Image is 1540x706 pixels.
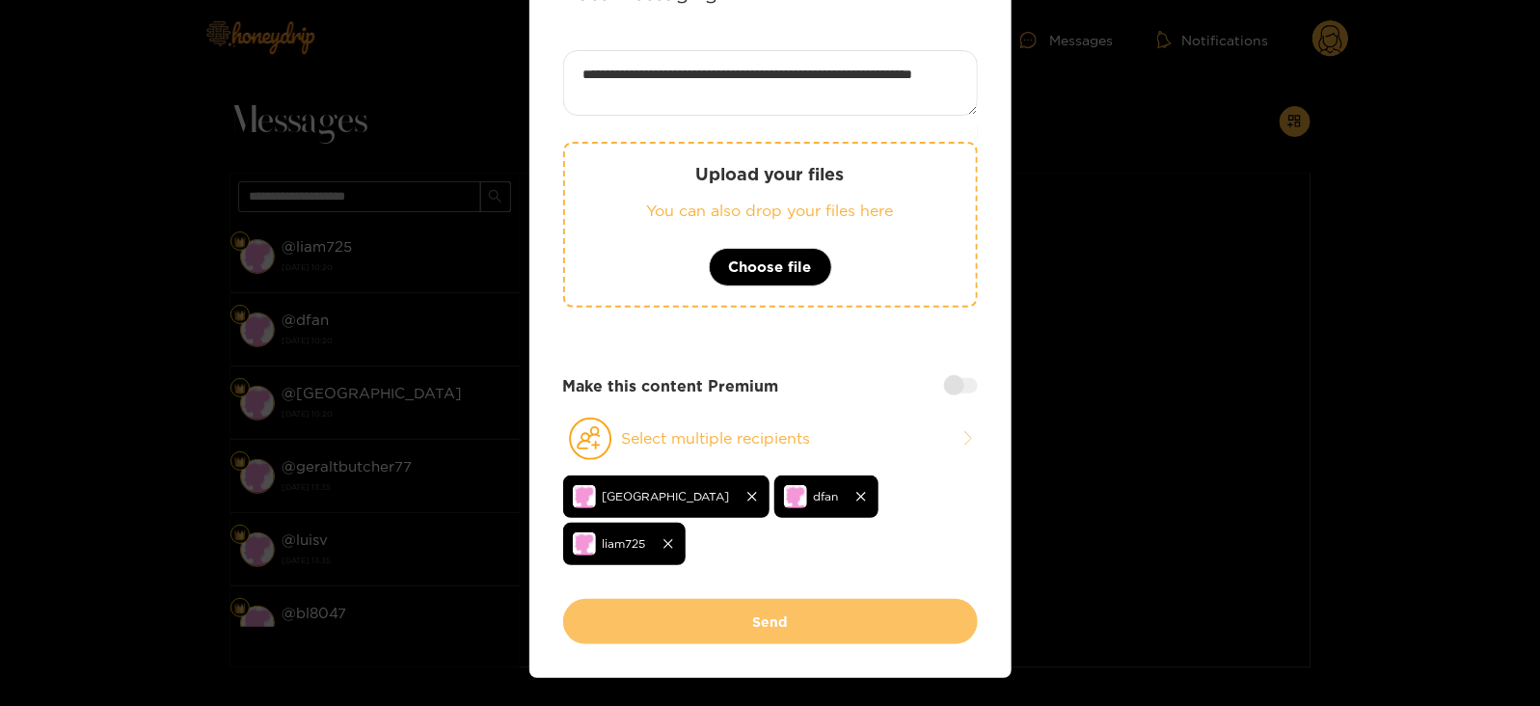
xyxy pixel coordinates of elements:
span: dfan [814,485,839,507]
strong: Make this content Premium [563,375,779,397]
button: Choose file [709,248,832,286]
button: Select multiple recipients [563,417,978,461]
img: no-avatar.png [573,532,596,556]
span: liam725 [603,532,646,555]
span: Choose file [729,256,812,279]
img: no-avatar.png [784,485,807,508]
p: Upload your files [604,163,937,185]
span: [GEOGRAPHIC_DATA] [603,485,730,507]
img: no-avatar.png [573,485,596,508]
button: Send [563,599,978,644]
p: You can also drop your files here [604,200,937,222]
